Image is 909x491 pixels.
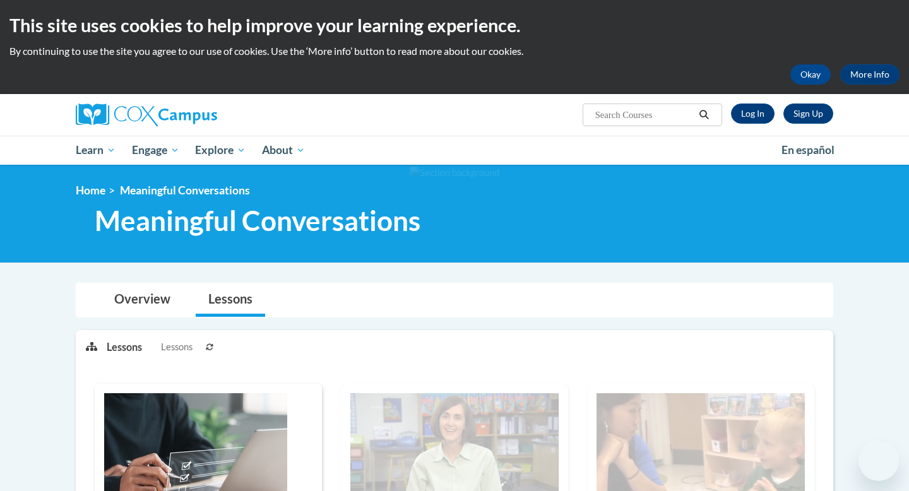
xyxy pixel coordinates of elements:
[120,184,250,197] span: Meaningful Conversations
[107,340,142,354] p: Lessons
[9,13,900,38] h2: This site uses cookies to help improve your learning experience.
[840,64,900,85] a: More Info
[9,44,900,58] p: By continuing to use the site you agree to our use of cookies. Use the ‘More info’ button to read...
[195,143,246,158] span: Explore
[731,104,775,124] a: Log In
[76,184,105,197] a: Home
[76,104,217,126] img: Cox Campus
[790,64,831,85] button: Okay
[102,283,183,317] a: Overview
[132,143,179,158] span: Engage
[783,104,833,124] a: Register
[773,137,843,163] a: En español
[76,143,116,158] span: Learn
[699,110,710,120] i: 
[68,136,124,165] a: Learn
[196,283,265,317] a: Lessons
[57,136,852,165] div: Main menu
[410,166,499,180] img: Section background
[187,136,254,165] a: Explore
[124,136,187,165] a: Engage
[254,136,313,165] a: About
[161,340,193,354] span: Lessons
[95,204,420,237] span: Meaningful Conversations
[594,107,695,122] input: Search Courses
[858,441,899,481] iframe: Button to launch messaging window
[781,143,835,157] span: En español
[262,143,305,158] span: About
[76,104,316,126] a: Cox Campus
[695,107,714,122] button: Search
